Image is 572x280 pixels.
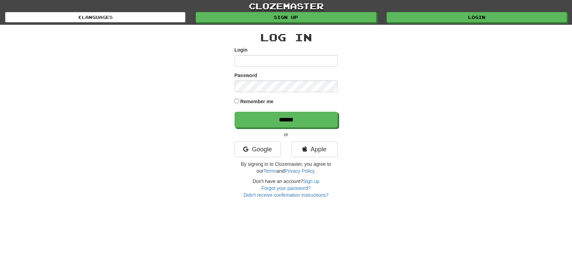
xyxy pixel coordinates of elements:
a: Languages [5,12,185,22]
a: Forgot your password? [261,185,311,191]
label: Login [235,46,248,53]
a: Google [235,141,281,157]
p: or [235,131,338,138]
a: Sign up [303,179,319,184]
a: Apple [291,141,338,157]
div: Don't have an account? [235,178,338,198]
a: Didn't receive confirmation instructions? [244,192,328,198]
h2: Log In [235,32,338,43]
a: Login [387,12,567,22]
p: By signing in to Clozemaster, you agree to our and . [235,161,338,174]
a: Privacy Policy [284,168,314,174]
label: Remember me [240,98,273,105]
a: Terms [263,168,277,174]
a: Sign up [196,12,376,22]
label: Password [235,72,257,79]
